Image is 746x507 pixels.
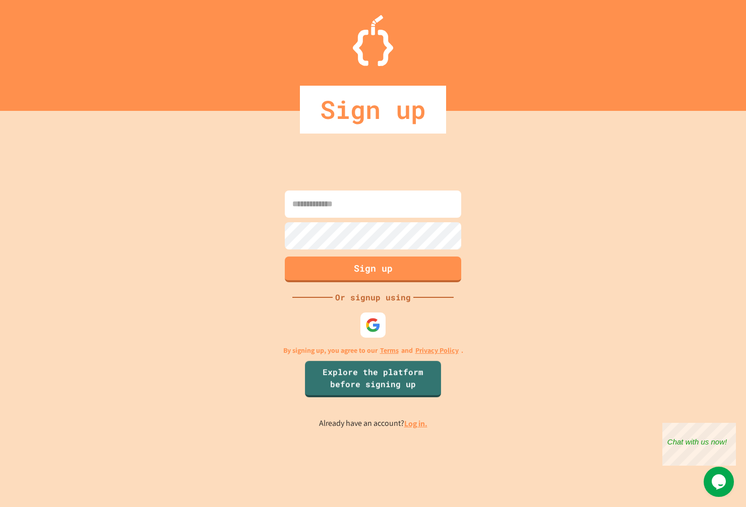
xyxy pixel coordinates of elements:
div: Or signup using [333,291,413,303]
iframe: chat widget [662,423,736,466]
a: Explore the platform before signing up [305,361,441,397]
a: Privacy Policy [415,345,459,356]
p: By signing up, you agree to our and . [283,345,463,356]
button: Sign up [285,257,461,282]
a: Log in. [404,418,427,429]
img: google-icon.svg [365,318,381,333]
img: Logo.svg [353,15,393,66]
div: Sign up [300,86,446,134]
a: Terms [380,345,399,356]
iframe: chat widget [704,467,736,497]
p: Already have an account? [319,417,427,430]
